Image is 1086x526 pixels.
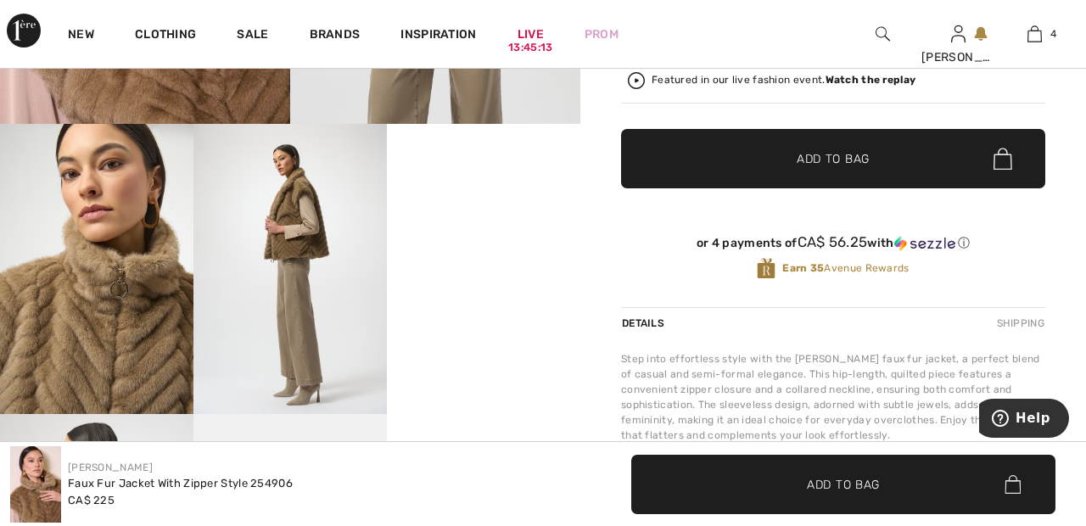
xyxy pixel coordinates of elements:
a: Sign In [951,25,966,42]
strong: Earn 35 [782,262,824,274]
a: Brands [310,27,361,45]
a: [PERSON_NAME] [68,462,153,473]
img: Bag.svg [1005,475,1021,494]
button: Add to Bag [631,455,1055,514]
img: 1ère Avenue [7,14,41,48]
img: Sezzle [894,236,955,251]
iframe: Opens a widget where you can find more information [979,399,1069,441]
span: Add to Bag [807,475,880,493]
img: Faux Fur Jacket with Zipper Style 254906 [10,446,61,523]
div: [PERSON_NAME] [921,48,996,66]
div: Shipping [993,308,1045,339]
strong: Watch the replay [826,74,916,86]
img: Avenue Rewards [757,257,775,280]
a: Prom [585,25,619,43]
span: 4 [1050,26,1056,42]
span: CA$ 56.25 [798,233,868,250]
a: Live13:45:13 [518,25,544,43]
a: Clothing [135,27,196,45]
div: or 4 payments of with [621,234,1045,251]
span: CA$ 225 [68,494,115,506]
img: Watch the replay [628,72,645,89]
img: My Bag [1027,24,1042,44]
span: Avenue Rewards [782,260,909,276]
a: Sale [237,27,268,45]
video: Your browser does not support the video tag. [387,124,580,221]
div: 13:45:13 [508,40,552,56]
img: Faux Fur Jacket with Zipper Style 254906. 4 [193,124,387,414]
div: Featured in our live fashion event. [652,75,915,86]
div: Faux Fur Jacket With Zipper Style 254906 [68,475,293,492]
img: search the website [876,24,890,44]
div: or 4 payments ofCA$ 56.25withSezzle Click to learn more about Sezzle [621,234,1045,257]
img: Bag.svg [994,148,1012,170]
a: 4 [997,24,1072,44]
span: Add to Bag [797,150,870,168]
a: New [68,27,94,45]
div: Details [621,308,669,339]
div: Step into effortless style with the [PERSON_NAME] faux fur jacket, a perfect blend of casual and ... [621,351,1045,443]
img: My Info [951,24,966,44]
button: Add to Bag [621,129,1045,188]
span: Inspiration [400,27,476,45]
